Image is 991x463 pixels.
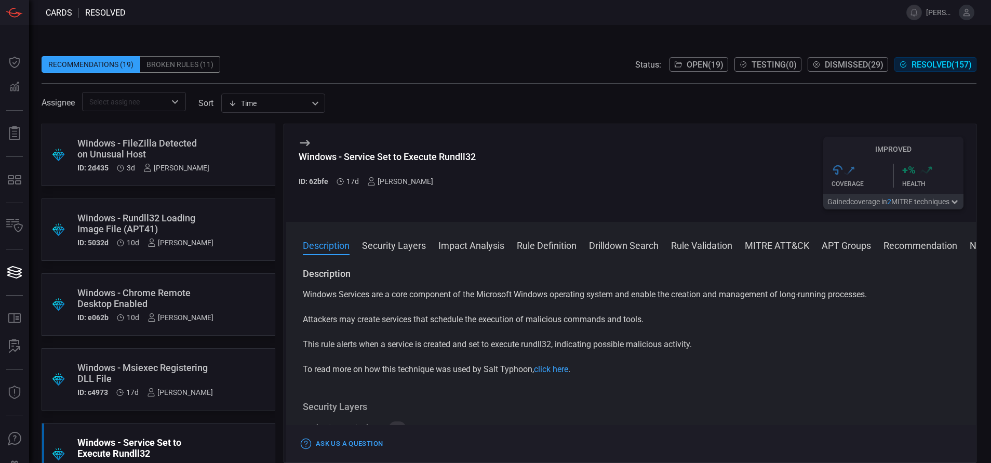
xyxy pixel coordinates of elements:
[127,164,135,172] span: Aug 24, 2025 8:50 AM
[2,121,27,146] button: Reports
[303,401,959,413] h3: Security Layers
[148,239,213,247] div: [PERSON_NAME]
[2,306,27,331] button: Rule Catalog
[808,57,888,72] button: Dismissed(29)
[168,95,182,109] button: Open
[299,151,476,162] div: Windows - Service Set to Execute Rundll32
[534,364,568,374] a: click here
[2,75,27,100] button: Detections
[2,167,27,192] button: MITRE - Detection Posture
[887,197,891,206] span: 2
[635,60,661,70] span: Status:
[912,60,972,70] span: Resolved ( 157 )
[148,313,213,322] div: [PERSON_NAME]
[346,177,359,186] span: Aug 10, 2025 9:09 AM
[77,164,109,172] h5: ID: 2d435
[367,177,433,186] div: [PERSON_NAME]
[303,422,385,435] div: Endpoint - Windows
[926,8,955,17] span: [PERSON_NAME].[PERSON_NAME]
[143,164,209,172] div: [PERSON_NAME]
[77,388,108,396] h5: ID: c4973
[140,56,220,73] div: Broken Rules (11)
[85,8,126,18] span: resolved
[823,194,963,209] button: Gainedcoverage in2MITRE techniques
[669,57,728,72] button: Open(19)
[671,239,732,251] button: Rule Validation
[46,8,72,18] span: Cards
[894,57,976,72] button: Resolved(157)
[77,437,212,459] div: Windows - Service Set to Execute Rundll32
[299,177,328,186] h5: ID: 62bfe
[303,239,350,251] button: Description
[126,388,139,396] span: Aug 10, 2025 9:10 AM
[229,98,309,109] div: Time
[389,421,406,436] div: 1
[438,239,504,251] button: Impact Analysis
[77,213,213,234] div: Windows - Rundll32 Loading Image File (APT41)
[42,56,140,73] div: Recommendations (19)
[745,239,809,251] button: MITRE ATT&CK
[823,145,963,153] h5: Improved
[77,362,213,384] div: Windows - Msiexec Registering DLL File
[77,313,109,322] h5: ID: e062b
[832,180,893,188] div: Coverage
[77,287,213,309] div: Windows - Chrome Remote Desktop Enabled
[77,138,209,160] div: Windows - FileZilla Detected on Unusual Host
[127,239,139,247] span: Aug 17, 2025 9:26 AM
[198,98,213,108] label: sort
[2,334,27,359] button: ALERT ANALYSIS
[303,363,959,376] p: To read more on how this technique was used by Salt Typhoon, .
[2,260,27,285] button: Cards
[902,180,964,188] div: Health
[822,239,871,251] button: APT Groups
[303,338,959,351] p: This rule alerts when a service is created and set to execute rundll32, indicating possible malic...
[2,50,27,75] button: Dashboard
[147,388,213,396] div: [PERSON_NAME]
[303,288,959,301] p: Windows Services are a core component of the Microsoft Windows operating system and enable the cr...
[299,436,385,452] button: Ask Us a Question
[42,98,75,108] span: Assignee
[2,214,27,239] button: Inventory
[362,239,426,251] button: Security Layers
[517,239,577,251] button: Rule Definition
[902,164,916,176] h3: + %
[303,313,959,326] p: Attackers may create services that schedule the execution of malicious commands and tools.
[589,239,659,251] button: Drilldown Search
[85,95,166,108] input: Select assignee
[303,268,959,280] h3: Description
[734,57,801,72] button: Testing(0)
[883,239,957,251] button: Recommendation
[127,313,139,322] span: Aug 17, 2025 9:25 AM
[2,380,27,405] button: Threat Intelligence
[77,239,109,247] h5: ID: 5032d
[2,427,27,452] button: Ask Us A Question
[752,60,797,70] span: Testing ( 0 )
[825,60,883,70] span: Dismissed ( 29 )
[687,60,724,70] span: Open ( 19 )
